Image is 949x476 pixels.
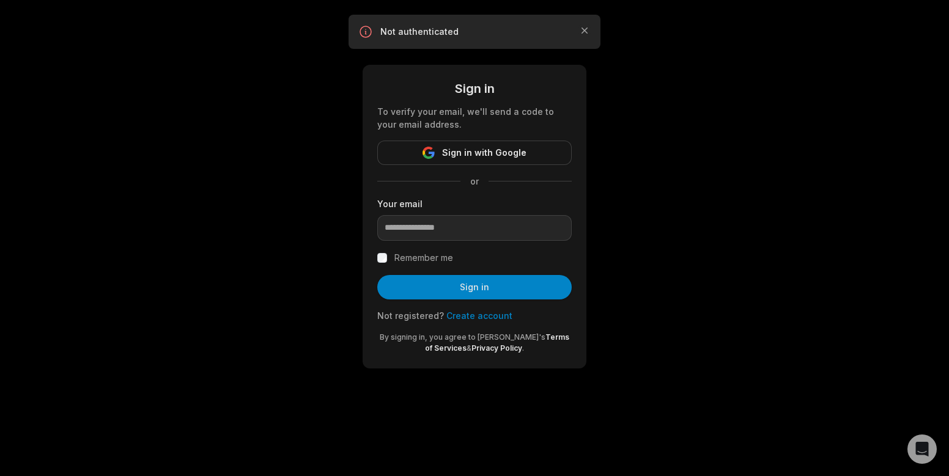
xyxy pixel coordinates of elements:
p: Not authenticated [380,26,569,38]
button: Sign in [377,275,572,299]
button: Sign in with Google [377,141,572,165]
span: or [460,175,489,188]
div: Sign in [377,79,572,98]
label: Remember me [394,251,453,265]
div: To verify your email, we'll send a code to your email address. [377,105,572,131]
div: Open Intercom Messenger [907,434,937,464]
span: By signing in, you agree to [PERSON_NAME]'s [380,332,545,342]
a: Privacy Policy [471,343,522,353]
span: Not registered? [377,310,444,321]
span: & [467,343,471,353]
label: Your email [377,197,572,210]
span: . [522,343,524,353]
a: Terms of Services [425,332,569,353]
span: Sign in with Google [442,145,526,160]
a: Create account [446,310,512,321]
